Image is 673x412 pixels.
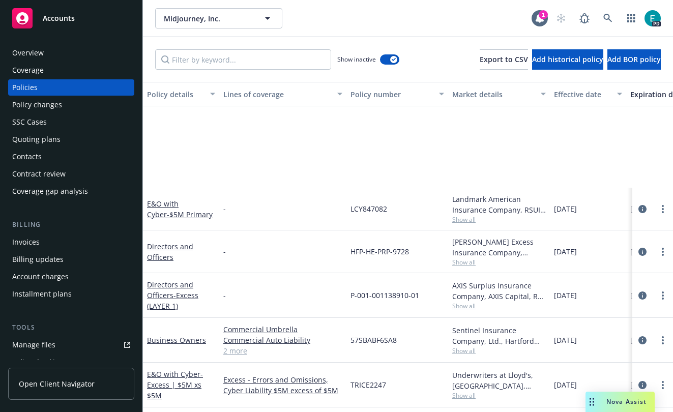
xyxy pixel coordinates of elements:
[8,234,134,250] a: Invoices
[350,89,433,100] div: Policy number
[12,149,42,165] div: Contacts
[223,345,342,356] a: 2 more
[8,97,134,113] a: Policy changes
[657,246,669,258] a: more
[164,13,252,24] span: Midjourney, Inc.
[223,203,226,214] span: -
[452,258,546,267] span: Show all
[346,82,448,106] button: Policy number
[452,215,546,224] span: Show all
[19,378,95,389] span: Open Client Navigator
[657,379,669,391] a: more
[554,290,577,301] span: [DATE]
[586,392,655,412] button: Nova Assist
[8,269,134,285] a: Account charges
[452,89,535,100] div: Market details
[8,149,134,165] a: Contacts
[337,55,376,64] span: Show inactive
[657,289,669,302] a: more
[12,286,72,302] div: Installment plans
[550,82,626,106] button: Effective date
[223,335,342,345] a: Commercial Auto Liability
[8,220,134,230] div: Billing
[8,183,134,199] a: Coverage gap analysis
[636,379,649,391] a: circleInformation
[12,97,62,113] div: Policy changes
[554,203,577,214] span: [DATE]
[532,54,603,64] span: Add historical policy
[607,49,661,70] button: Add BOR policy
[167,210,213,219] span: - $5M Primary
[8,62,134,78] a: Coverage
[636,203,649,215] a: circleInformation
[12,251,64,268] div: Billing updates
[155,8,282,28] button: Midjourney, Inc.
[636,246,649,258] a: circleInformation
[12,131,61,148] div: Quoting plans
[147,199,213,219] a: E&O with Cyber
[12,183,88,199] div: Coverage gap analysis
[621,8,641,28] a: Switch app
[636,289,649,302] a: circleInformation
[223,374,342,396] a: Excess - Errors and Omissions, Cyber Liability $5M excess of $5M
[452,280,546,302] div: AXIS Surplus Insurance Company, AXIS Capital, RT Specialty Insurance Services, LLC (RSG Specialty...
[452,346,546,355] span: Show all
[636,334,649,346] a: circleInformation
[147,335,206,345] a: Business Owners
[147,242,193,262] a: Directors and Officers
[8,114,134,130] a: SSC Cases
[147,369,203,400] a: E&O with Cyber
[147,280,198,311] a: Directors and Officers
[8,322,134,333] div: Tools
[223,324,342,335] a: Commercial Umbrella
[574,8,595,28] a: Report a Bug
[8,166,134,182] a: Contract review
[606,397,647,406] span: Nova Assist
[8,354,134,370] a: Policy checking
[12,234,40,250] div: Invoices
[554,246,577,257] span: [DATE]
[12,79,38,96] div: Policies
[452,302,546,310] span: Show all
[147,369,203,400] span: - Excess | $5M xs $5M
[43,14,75,22] span: Accounts
[8,79,134,96] a: Policies
[12,166,66,182] div: Contract review
[12,62,44,78] div: Coverage
[8,45,134,61] a: Overview
[452,370,546,391] div: Underwriters at Lloyd's, [GEOGRAPHIC_DATA], [PERSON_NAME] of London, CRC Group
[350,335,397,345] span: 57SBABF6SA8
[350,203,387,214] span: LCY847082
[350,379,386,390] span: TRICE2247
[554,89,611,100] div: Effective date
[219,82,346,106] button: Lines of coverage
[452,237,546,258] div: [PERSON_NAME] Excess Insurance Company, [PERSON_NAME] Insurance Group, RT Specialty Insurance Ser...
[12,354,64,370] div: Policy checking
[480,54,528,64] span: Export to CSV
[143,82,219,106] button: Policy details
[586,392,598,412] div: Drag to move
[155,49,331,70] input: Filter by keyword...
[12,114,47,130] div: SSC Cases
[8,286,134,302] a: Installment plans
[452,325,546,346] div: Sentinel Insurance Company, Ltd., Hartford Insurance Group
[8,4,134,33] a: Accounts
[223,89,331,100] div: Lines of coverage
[532,49,603,70] button: Add historical policy
[12,337,55,353] div: Manage files
[12,269,69,285] div: Account charges
[657,334,669,346] a: more
[223,290,226,301] span: -
[8,131,134,148] a: Quoting plans
[452,391,546,400] span: Show all
[12,45,44,61] div: Overview
[448,82,550,106] button: Market details
[147,290,198,311] span: - Excess (LAYER 1)
[645,10,661,26] img: photo
[223,246,226,257] span: -
[657,203,669,215] a: more
[350,246,409,257] span: HFP-HE-PRP-9728
[8,251,134,268] a: Billing updates
[8,337,134,353] a: Manage files
[539,10,548,19] div: 1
